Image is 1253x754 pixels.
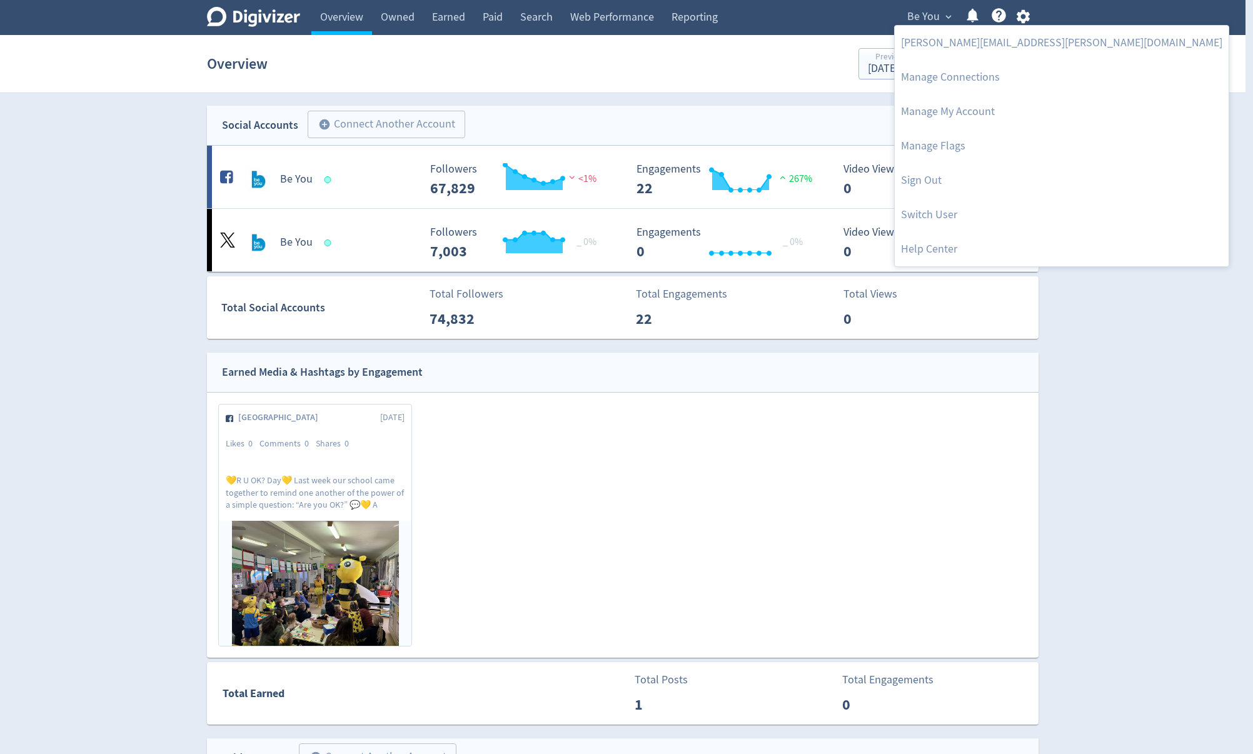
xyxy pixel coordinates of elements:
a: Log out [895,163,1229,198]
a: Manage Flags [895,129,1229,163]
a: Manage Connections [895,60,1229,94]
a: Switch User [895,198,1229,232]
a: Help Center [895,232,1229,266]
a: [PERSON_NAME][EMAIL_ADDRESS][PERSON_NAME][DOMAIN_NAME] [895,26,1229,60]
a: Manage My Account [895,94,1229,129]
